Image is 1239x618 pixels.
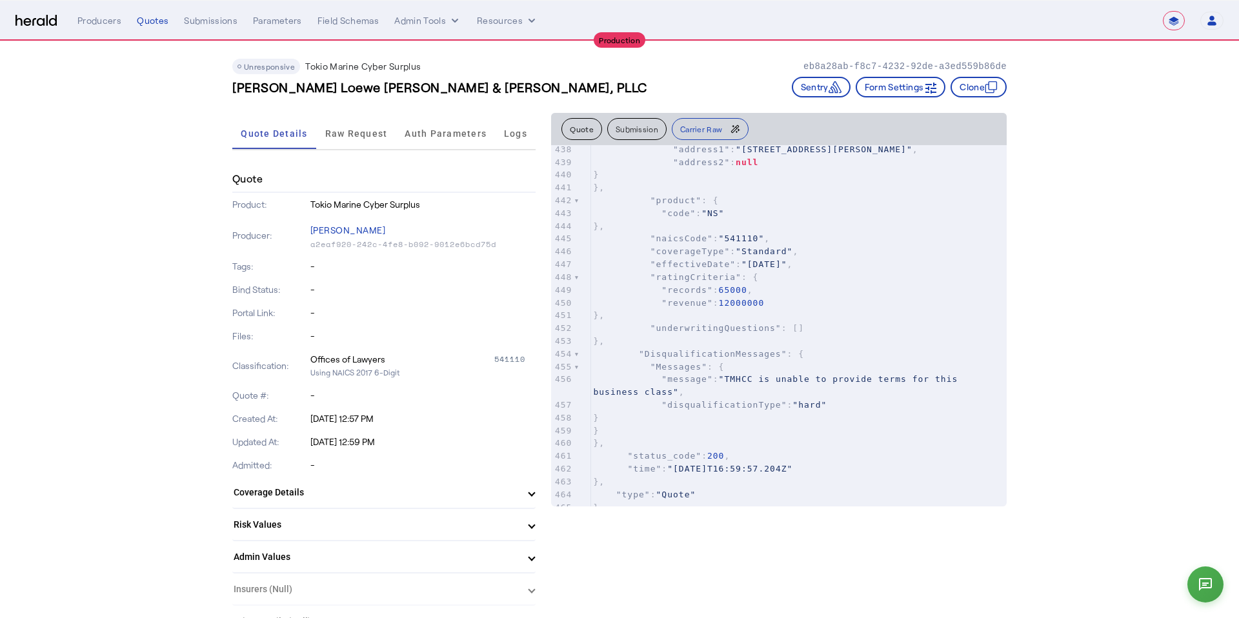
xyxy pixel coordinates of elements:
[593,145,918,154] span: : ,
[551,424,574,437] div: 459
[232,541,536,572] mat-expansion-panel-header: Admin Values
[593,195,718,205] span: : {
[650,272,741,282] span: "ratingCriteria"
[310,283,536,296] p: -
[803,60,1007,73] p: eb8a28ab-f8c7-4232-92de-a3ed559b86de
[736,246,792,256] span: "Standard"
[551,309,574,322] div: 451
[234,550,519,564] mat-panel-title: Admin Values
[310,459,536,472] p: -
[951,77,1007,97] button: Clone
[310,198,536,211] p: Tokio Marine Cyber Surplus
[593,490,696,499] span: :
[661,208,696,218] span: "code"
[232,509,536,540] mat-expansion-panel-header: Risk Values
[551,232,574,245] div: 445
[310,221,536,239] p: [PERSON_NAME]
[551,373,574,386] div: 456
[551,194,574,207] div: 442
[593,336,605,346] span: },
[792,400,827,410] span: "hard"
[667,464,792,473] span: "[DATE]T16:59:57.204Z"
[551,145,1007,506] herald-code-block: quote
[661,374,712,384] span: "message"
[593,451,730,461] span: : ,
[707,451,724,461] span: 200
[232,330,308,343] p: Files:
[593,464,792,473] span: :
[593,157,758,167] span: :
[639,349,787,359] span: "DisqualificationMessages"
[650,195,701,205] span: "product"
[504,129,527,138] span: Logs
[232,171,263,186] h4: Quote
[672,118,749,140] button: Carrier Raw
[593,374,963,397] span: : ,
[317,14,379,27] div: Field Schemas
[593,503,599,512] span: }
[551,412,574,424] div: 458
[741,259,787,269] span: "[DATE]"
[593,234,770,243] span: : ,
[593,362,724,372] span: : {
[593,221,605,231] span: },
[593,183,605,192] span: },
[593,438,605,448] span: },
[736,157,758,167] span: null
[656,490,696,499] span: "Quote"
[184,14,237,27] div: Submissions
[551,156,574,169] div: 439
[719,234,765,243] span: "541110"
[232,459,308,472] p: Admitted:
[310,389,536,402] p: -
[661,298,712,308] span: "revenue"
[680,125,722,133] span: Carrier Raw
[551,501,574,514] div: 465
[325,129,388,138] span: Raw Request
[650,246,730,256] span: "coverageType"
[232,477,536,508] mat-expansion-panel-header: Coverage Details
[232,229,308,242] p: Producer:
[244,62,295,71] span: Unresponsive
[551,348,574,361] div: 454
[661,285,712,295] span: "records"
[234,518,519,532] mat-panel-title: Risk Values
[593,413,599,423] span: }
[241,129,307,138] span: Quote Details
[551,284,574,297] div: 449
[394,14,461,27] button: internal dropdown menu
[650,259,736,269] span: "effectiveDate"
[627,451,701,461] span: "status_code"
[551,437,574,450] div: 460
[551,271,574,284] div: 448
[232,435,308,448] p: Updated At:
[232,260,308,273] p: Tags:
[551,168,574,181] div: 440
[15,15,57,27] img: Herald Logo
[736,145,912,154] span: "[STREET_ADDRESS][PERSON_NAME]"
[551,450,574,463] div: 461
[856,77,946,97] button: Form Settings
[593,400,827,410] span: :
[310,306,536,319] p: -
[593,426,599,435] span: }
[551,475,574,488] div: 463
[232,283,308,296] p: Bind Status:
[232,78,647,96] h3: [PERSON_NAME] Loewe [PERSON_NAME] & [PERSON_NAME], PLLC
[551,181,574,194] div: 441
[561,118,602,140] button: Quote
[551,488,574,501] div: 464
[719,298,765,308] span: 12000000
[253,14,302,27] div: Parameters
[310,412,536,425] p: [DATE] 12:57 PM
[551,322,574,335] div: 452
[673,145,730,154] span: "address1"
[593,259,792,269] span: : ,
[232,306,308,319] p: Portal Link:
[593,374,963,397] span: "TMHCC is unable to provide terms for this business class"
[310,239,536,250] p: a2eaf920-242c-4fe8-b092-9012e6bcd75d
[551,399,574,412] div: 457
[234,486,519,499] mat-panel-title: Coverage Details
[77,14,121,27] div: Producers
[701,208,724,218] span: "NS"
